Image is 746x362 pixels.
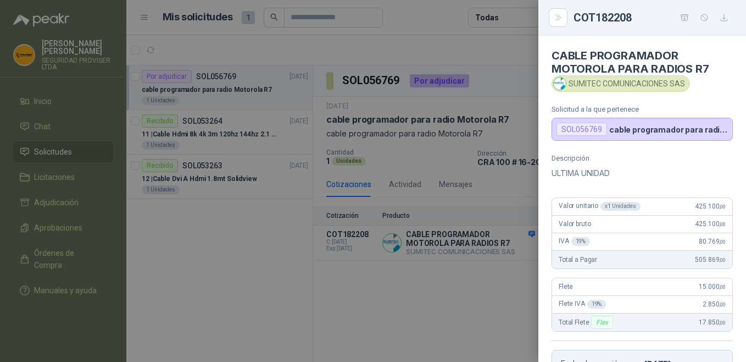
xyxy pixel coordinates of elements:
div: SUMITEC COMUNICACIONES SAS [552,75,690,92]
span: ,00 [719,221,726,227]
span: ,00 [719,301,726,308]
span: 17.850 [699,319,726,326]
p: Solicitud a la que pertenece [552,105,733,113]
div: 19 % [571,237,591,246]
div: 19 % [587,300,606,309]
h4: CABLE PROGRAMADOR MOTOROLA PARA RADIOS R7 [552,49,733,75]
span: Valor unitario [559,202,641,211]
div: Flex [591,316,613,329]
span: Flete IVA [559,300,606,309]
div: SOL056769 [556,123,607,136]
button: Close [552,11,565,24]
p: cable programador para radio Motorola R7 [609,125,728,134]
span: ,00 [719,204,726,210]
span: IVA [559,237,590,246]
p: ULTIMA UNIDAD [552,167,733,180]
span: Total a Pagar [559,256,597,264]
div: x 1 Unidades [600,202,641,211]
span: 15.000 [699,283,726,290]
span: ,00 [719,257,726,263]
span: ,00 [719,320,726,326]
span: Valor bruto [559,220,591,228]
span: ,00 [719,239,726,245]
span: 80.769 [699,238,726,245]
span: Flete [559,283,573,290]
p: Descripción [552,154,733,162]
span: 425.100 [695,220,726,228]
span: 505.869 [695,256,726,264]
span: 425.100 [695,202,726,210]
span: Total Flete [559,316,615,329]
span: 2.850 [703,300,726,308]
img: Company Logo [554,78,566,90]
span: ,00 [719,284,726,290]
div: COT182208 [574,9,733,26]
